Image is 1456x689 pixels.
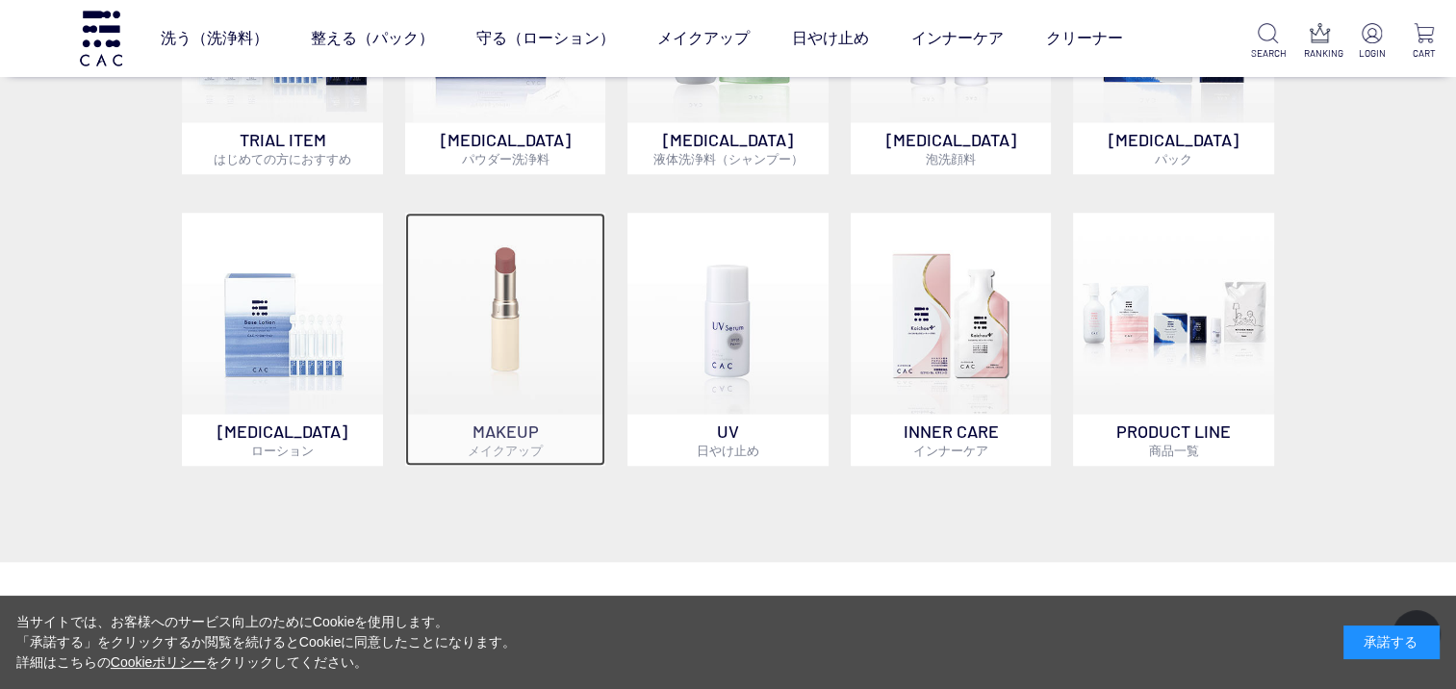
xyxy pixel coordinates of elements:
[214,151,351,166] span: はじめての方におすすめ
[791,12,868,65] a: 日やけ止め
[851,213,1052,414] img: インナーケア
[697,443,759,458] span: 日やけ止め
[1343,625,1440,659] div: 承諾する
[405,122,606,174] p: [MEDICAL_DATA]
[405,414,606,466] p: MAKEUP
[468,443,543,458] span: メイクアップ
[1355,46,1389,61] p: LOGIN
[475,12,614,65] a: 守る（ローション）
[1148,443,1198,458] span: 商品一覧
[1073,122,1274,174] p: [MEDICAL_DATA]
[1155,151,1192,166] span: パック
[627,213,829,466] a: UV日やけ止め
[926,151,976,166] span: 泡洗顔料
[160,12,268,65] a: 洗う（洗浄料）
[913,443,988,458] span: インナーケア
[851,213,1052,466] a: インナーケア INNER CAREインナーケア
[652,151,803,166] span: 液体洗浄料（シャンプー）
[851,122,1052,174] p: [MEDICAL_DATA]
[16,612,517,673] div: 当サイトでは、お客様へのサービス向上のためにCookieを使用します。 「承諾する」をクリックするか閲覧を続けるとCookieに同意したことになります。 詳細はこちらの をクリックしてください。
[310,12,433,65] a: 整える（パック）
[182,213,383,466] a: [MEDICAL_DATA]ローション
[251,443,314,458] span: ローション
[182,414,383,466] p: [MEDICAL_DATA]
[405,213,606,466] a: MAKEUPメイクアップ
[1073,414,1274,466] p: PRODUCT LINE
[111,654,207,670] a: Cookieポリシー
[1303,46,1337,61] p: RANKING
[1251,46,1285,61] p: SEARCH
[1303,23,1337,61] a: RANKING
[182,122,383,174] p: TRIAL ITEM
[462,151,549,166] span: パウダー洗浄料
[1251,23,1285,61] a: SEARCH
[910,12,1003,65] a: インナーケア
[851,414,1052,466] p: INNER CARE
[627,122,829,174] p: [MEDICAL_DATA]
[1045,12,1122,65] a: クリーナー
[656,12,749,65] a: メイクアップ
[1407,23,1441,61] a: CART
[1073,213,1274,466] a: PRODUCT LINE商品一覧
[1407,46,1441,61] p: CART
[627,414,829,466] p: UV
[77,11,125,65] img: logo
[1355,23,1389,61] a: LOGIN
